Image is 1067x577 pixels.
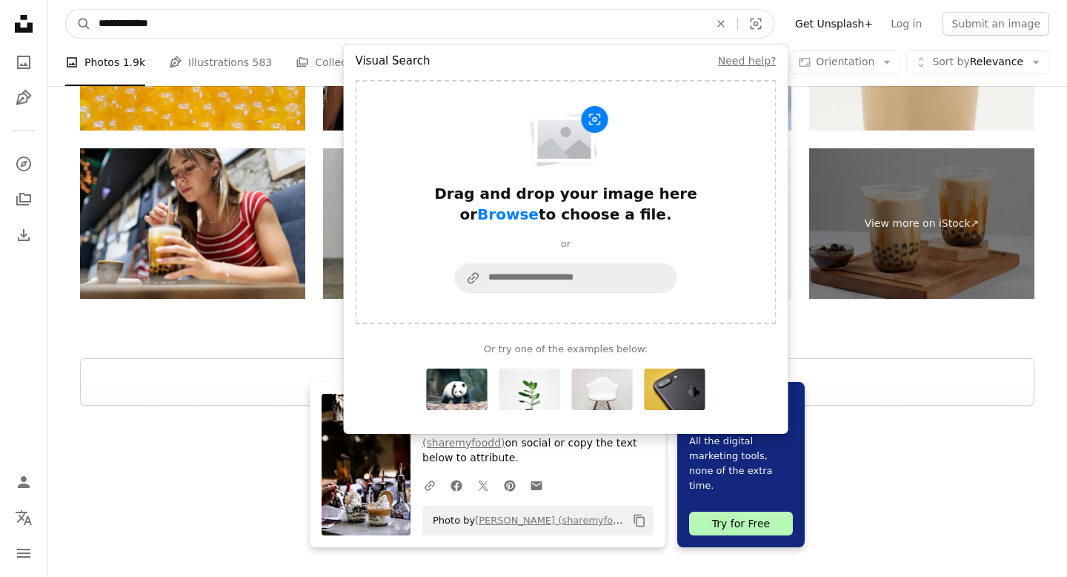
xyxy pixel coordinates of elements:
[645,369,705,410] button: Search for this image
[425,509,627,533] span: Photo by on
[689,512,793,535] div: Try for Free
[932,55,1023,70] span: Relevance
[253,54,273,70] span: 583
[47,500,1067,518] p: Make something awesome
[418,183,714,225] div: Drag and drop your image here or to choose a file.
[9,149,39,179] a: Explore
[296,39,395,86] a: Collections 102
[169,39,272,86] a: Illustrations 583
[9,467,39,497] a: Log in / Sign up
[470,470,496,500] a: Share on Twitter
[627,508,652,533] button: Copy to clipboard
[786,12,882,36] a: Get Unsplash+
[80,148,305,299] img: Young woman having bubble tea with creamy swirls
[356,330,777,422] div: Or try one of the examples below:
[943,12,1049,36] button: Submit an image
[809,148,1034,299] a: View more on iStock↗
[344,80,788,434] div: Visual search form
[882,12,931,36] a: Log in
[816,56,874,67] span: Orientation
[475,515,635,526] a: [PERSON_NAME] (sharemyfoodd)
[790,50,900,74] button: Orientation
[477,205,539,223] span: Browse
[906,50,1049,74] button: Sort byRelevance
[738,10,774,38] button: Visual search
[455,237,677,251] div: or
[9,503,39,533] button: Language
[572,369,633,410] img: photo-1505843490538-5133c6c7d0e1
[689,434,793,493] span: All the digital marketing tools, none of the extra time.
[65,9,774,39] form: Find visuals sitewide
[645,369,705,410] img: photo-1502096472573-eaac515392c6
[9,47,39,77] a: Photos
[9,220,39,250] a: Download History
[932,56,969,67] span: Sort by
[677,382,805,547] a: All the digital marketing tools, none of the extra time.Try for Free
[496,470,523,500] a: Share on Pinterest
[705,10,737,38] button: Clear
[499,369,560,410] button: Search for this image
[9,185,39,214] a: Collections
[718,55,777,67] a: Need help?
[9,538,39,568] button: Menu
[572,369,633,410] button: Search for this image
[443,470,470,500] a: Share on Facebook
[427,369,488,410] button: Search for this image
[66,10,91,38] button: Search Unsplash
[422,421,654,466] p: Give a shoutout to on social or copy the text below to attribute.
[9,9,39,42] a: Home — Unsplash
[427,369,488,410] img: photo-1566487097168-e91a4f38bee2
[422,422,605,449] a: [PERSON_NAME] (sharemyfoodd)
[418,99,714,225] button: Drag and drop your image here orBrowseto choose a file.
[523,470,550,500] a: Share over email
[356,53,431,69] h4: Visual Search
[9,83,39,113] a: Illustrations
[323,148,548,299] img: Poke Bowls
[499,369,560,410] img: photo-1501004318641-b39e6451bec6
[80,358,1034,406] button: Load more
